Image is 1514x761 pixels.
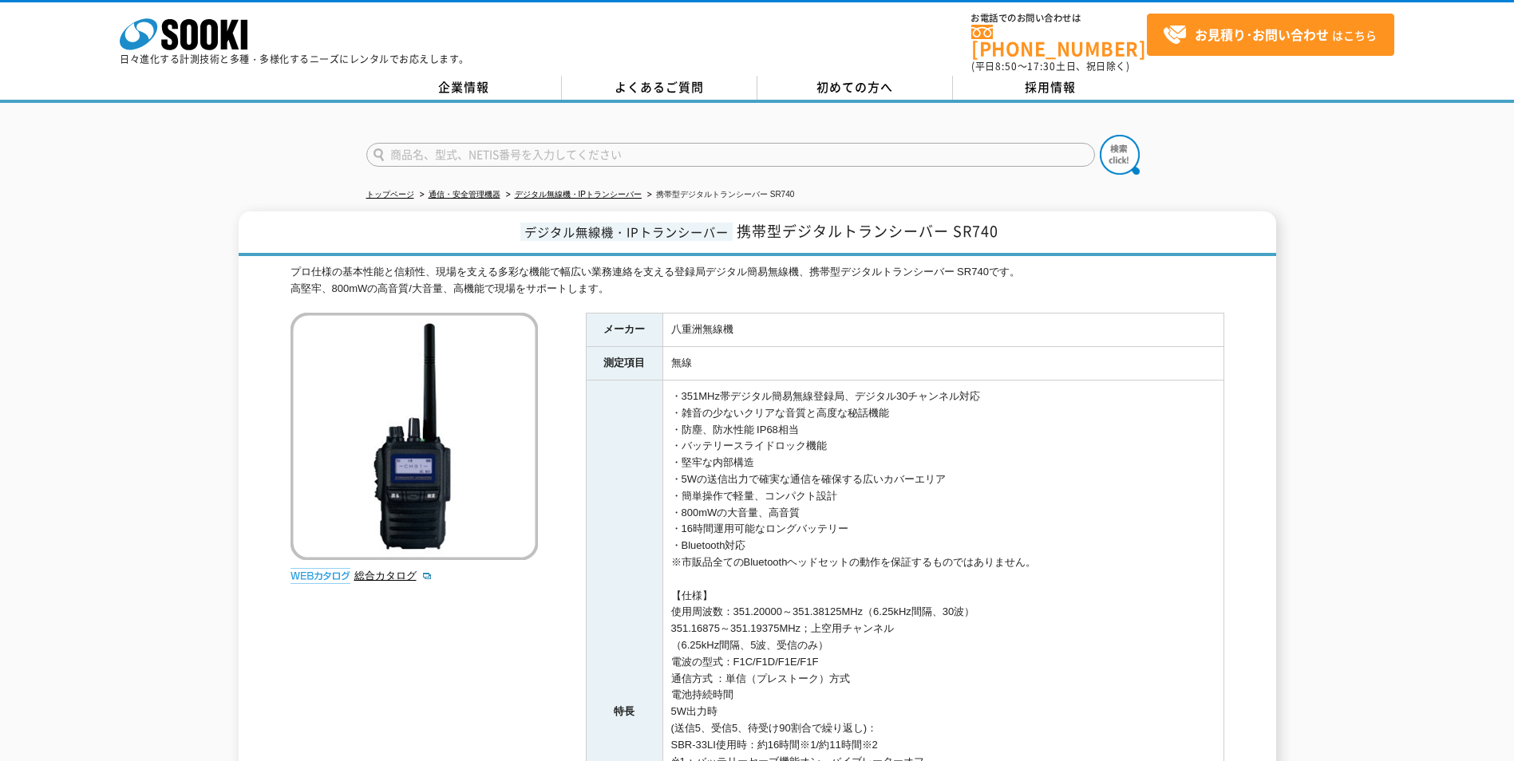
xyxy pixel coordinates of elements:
[366,143,1095,167] input: 商品名、型式、NETIS番号を入力してください
[515,190,642,199] a: デジタル無線機・IPトランシーバー
[662,313,1223,347] td: 八重洲無線機
[366,76,562,100] a: 企業情報
[520,223,733,241] span: デジタル無線機・IPトランシーバー
[1163,23,1377,47] span: はこちら
[662,347,1223,380] td: 無線
[291,568,350,584] img: webカタログ
[429,190,500,199] a: 通信・安全管理機器
[971,59,1129,73] span: (平日 ～ 土日、祝日除く)
[291,264,1224,298] div: プロ仕様の基本性能と信頼性、現場を支える多彩な機能で幅広い業務連絡を支える登録局デジタル簡易無線機、携帯型デジタルトランシーバー SR740です。 高堅牢、800mWの高音質/大音量、高機能で現...
[562,76,757,100] a: よくあるご質問
[354,570,433,582] a: 総合カタログ
[1100,135,1140,175] img: btn_search.png
[953,76,1148,100] a: 採用情報
[1195,25,1329,44] strong: お見積り･お問い合わせ
[1147,14,1394,56] a: お見積り･お問い合わせはこちら
[971,25,1147,57] a: [PHONE_NUMBER]
[816,78,893,96] span: 初めての方へ
[366,190,414,199] a: トップページ
[757,76,953,100] a: 初めての方へ
[586,347,662,380] th: 測定項目
[120,54,469,64] p: 日々進化する計測技術と多種・多様化するニーズにレンタルでお応えします。
[995,59,1018,73] span: 8:50
[644,187,794,203] li: 携帯型デジタルトランシーバー SR740
[586,313,662,347] th: メーカー
[971,14,1147,23] span: お電話でのお問い合わせは
[1027,59,1056,73] span: 17:30
[737,220,998,242] span: 携帯型デジタルトランシーバー SR740
[291,313,538,560] img: 携帯型デジタルトランシーバー SR740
